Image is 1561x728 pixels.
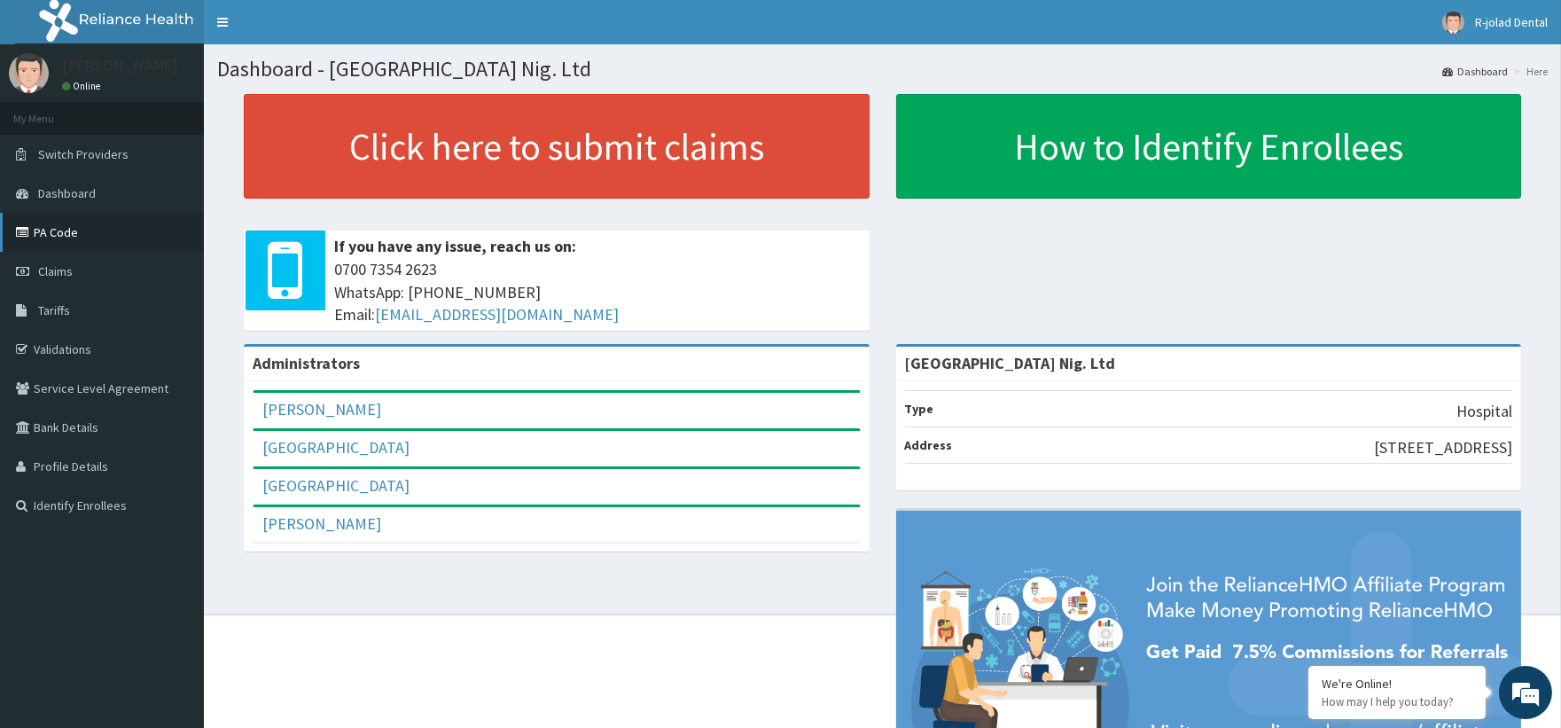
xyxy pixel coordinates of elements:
[375,304,619,325] a: [EMAIL_ADDRESS][DOMAIN_NAME]
[244,94,870,199] a: Click here to submit claims
[1322,694,1472,709] p: How may I help you today?
[1475,14,1548,30] span: R-jolad Dental
[262,437,410,458] a: [GEOGRAPHIC_DATA]
[38,263,73,279] span: Claims
[262,399,381,419] a: [PERSON_NAME]
[1510,64,1548,79] li: Here
[905,437,953,453] b: Address
[262,513,381,534] a: [PERSON_NAME]
[38,146,129,162] span: Switch Providers
[262,475,410,496] a: [GEOGRAPHIC_DATA]
[905,353,1116,373] strong: [GEOGRAPHIC_DATA] Nig. Ltd
[334,236,576,256] b: If you have any issue, reach us on:
[905,401,934,417] b: Type
[1322,676,1472,692] div: We're Online!
[9,53,49,93] img: User Image
[1442,12,1464,34] img: User Image
[62,58,178,74] p: [PERSON_NAME]
[896,94,1522,199] a: How to Identify Enrollees
[1374,436,1512,459] p: [STREET_ADDRESS]
[1442,64,1508,79] a: Dashboard
[62,80,105,92] a: Online
[334,258,861,326] span: 0700 7354 2623 WhatsApp: [PHONE_NUMBER] Email:
[1456,400,1512,423] p: Hospital
[38,185,96,201] span: Dashboard
[217,58,1548,81] h1: Dashboard - [GEOGRAPHIC_DATA] Nig. Ltd
[253,353,360,373] b: Administrators
[38,302,70,318] span: Tariffs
